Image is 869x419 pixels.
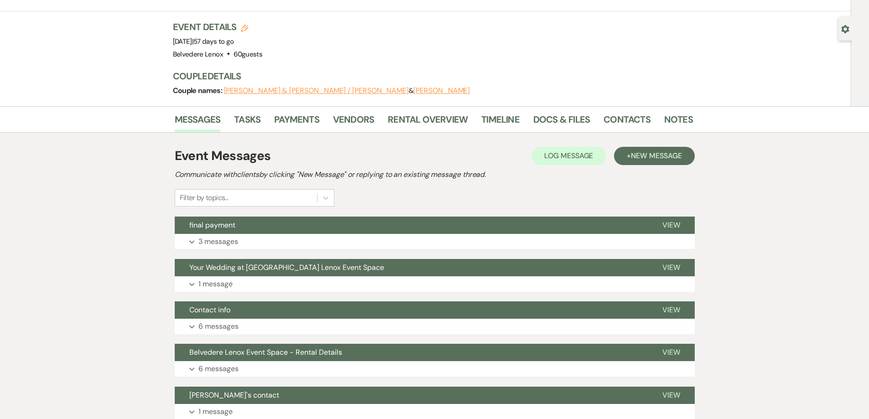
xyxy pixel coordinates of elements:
[333,112,374,132] a: Vendors
[631,151,682,160] span: New Message
[175,146,271,166] h1: Event Messages
[274,112,319,132] a: Payments
[234,50,262,59] span: 60 guests
[533,112,590,132] a: Docs & Files
[175,361,695,377] button: 6 messages
[189,305,230,315] span: Contact info
[175,169,695,180] h2: Communicate with clients by clicking "New Message" or replying to an existing message thread.
[175,234,695,249] button: 3 messages
[388,112,468,132] a: Rental Overview
[175,319,695,334] button: 6 messages
[198,321,239,332] p: 6 messages
[224,87,409,94] button: [PERSON_NAME] & [PERSON_NAME] / [PERSON_NAME]
[175,217,648,234] button: final payment
[173,70,684,83] h3: Couple Details
[173,37,234,46] span: [DATE]
[604,112,650,132] a: Contacts
[648,301,695,319] button: View
[175,387,648,404] button: [PERSON_NAME]'s contact
[173,86,224,95] span: Couple names:
[175,112,221,132] a: Messages
[224,86,470,95] span: &
[175,344,648,361] button: Belvedere Lenox Event Space - Rental Details
[662,347,680,357] span: View
[175,276,695,292] button: 1 message
[648,259,695,276] button: View
[198,236,238,248] p: 3 messages
[662,220,680,230] span: View
[198,278,233,290] p: 1 message
[193,37,234,46] span: 57 days to go
[648,387,695,404] button: View
[481,112,520,132] a: Timeline
[175,259,648,276] button: Your Wedding at [GEOGRAPHIC_DATA] Lenox Event Space
[662,390,680,400] span: View
[189,220,235,230] span: final payment
[544,151,593,160] span: Log Message
[198,363,239,375] p: 6 messages
[662,263,680,272] span: View
[413,87,470,94] button: [PERSON_NAME]
[648,344,695,361] button: View
[189,390,279,400] span: [PERSON_NAME]'s contact
[189,263,384,272] span: Your Wedding at [GEOGRAPHIC_DATA] Lenox Event Space
[189,347,342,357] span: Belvedere Lenox Event Space - Rental Details
[192,37,234,46] span: |
[234,112,260,132] a: Tasks
[664,112,693,132] a: Notes
[175,301,648,319] button: Contact info
[648,217,695,234] button: View
[180,192,229,203] div: Filter by topics...
[614,147,694,165] button: +New Message
[662,305,680,315] span: View
[841,24,849,33] button: Open lead details
[198,406,233,418] p: 1 message
[531,147,606,165] button: Log Message
[173,50,223,59] span: Belvedere Lenox
[173,21,263,33] h3: Event Details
